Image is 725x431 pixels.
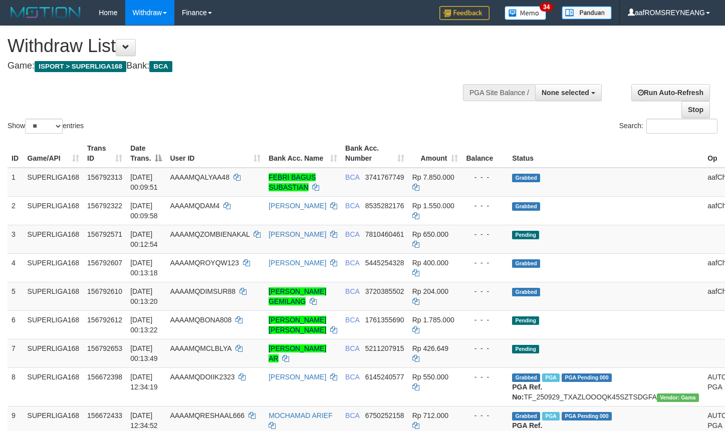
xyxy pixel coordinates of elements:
td: 4 [8,253,24,282]
td: 5 [8,282,24,310]
span: Pending [512,316,539,325]
th: Amount: activate to sort column ascending [408,139,462,168]
span: Copy 5445254328 to clipboard [365,259,404,267]
span: AAAAMQRESHAAL666 [170,411,245,419]
span: [DATE] 00:13:18 [130,259,158,277]
span: 156792653 [87,344,122,352]
span: Copy 3741767749 to clipboard [365,173,404,181]
span: Rp 550.000 [412,373,448,381]
th: User ID: activate to sort column ascending [166,139,265,168]
span: Copy 1761355690 to clipboard [365,316,404,324]
img: Feedback.jpg [439,6,490,20]
span: 34 [540,3,553,12]
span: Rp 400.000 [412,259,448,267]
span: AAAAMQDAM4 [170,202,219,210]
select: Showentries [25,119,63,134]
td: SUPERLIGA168 [24,310,84,339]
span: AAAAMQDIMSUR88 [170,287,235,295]
td: SUPERLIGA168 [24,168,84,197]
a: MOCHAMAD ARIEF [269,411,333,419]
span: 156792313 [87,173,122,181]
img: MOTION_logo.png [8,5,84,20]
span: [DATE] 12:34:19 [130,373,158,391]
a: FEBRI BAGUS SUBASTIAN [269,173,316,191]
td: SUPERLIGA168 [24,225,84,253]
a: [PERSON_NAME] [PERSON_NAME] [269,316,326,334]
img: panduan.png [562,6,612,20]
td: SUPERLIGA168 [24,367,84,406]
span: [DATE] 00:09:58 [130,202,158,220]
a: [PERSON_NAME] [269,230,326,238]
span: Rp 650.000 [412,230,448,238]
span: Marked by aafsoycanthlai [542,412,560,420]
span: Copy 6145240577 to clipboard [365,373,404,381]
span: Grabbed [512,373,540,382]
span: None selected [542,89,589,97]
img: Button%20Memo.svg [505,6,547,20]
h4: Game: Bank: [8,61,473,71]
span: Grabbed [512,202,540,211]
h1: Withdraw List [8,36,473,56]
span: AAAAMQBONA808 [170,316,231,324]
div: - - - [466,410,504,420]
div: - - - [466,343,504,353]
span: 156792571 [87,230,122,238]
th: Status [508,139,703,168]
div: - - - [466,315,504,325]
div: - - - [466,258,504,268]
span: [DATE] 00:13:49 [130,344,158,362]
span: Grabbed [512,412,540,420]
td: 3 [8,225,24,253]
span: BCA [345,316,359,324]
span: BCA [345,230,359,238]
span: [DATE] 00:13:20 [130,287,158,305]
td: TF_250929_TXAZLOOOQK45SZTSDGFA [508,367,703,406]
td: SUPERLIGA168 [24,339,84,367]
th: ID [8,139,24,168]
span: 156672433 [87,411,122,419]
span: AAAAMQZOMBIENAKAL [170,230,250,238]
a: [PERSON_NAME] GEMILANG [269,287,326,305]
span: [DATE] 12:34:52 [130,411,158,429]
span: AAAAMQALYAA48 [170,173,229,181]
td: 8 [8,367,24,406]
a: Stop [681,101,710,118]
a: Run Auto-Refresh [631,84,710,101]
td: 6 [8,310,24,339]
th: Balance [462,139,508,168]
th: Bank Acc. Name: activate to sort column ascending [265,139,341,168]
div: PGA Site Balance / [463,84,535,101]
span: [DATE] 00:09:51 [130,173,158,191]
td: SUPERLIGA168 [24,196,84,225]
span: AAAAMQMCLBLYA [170,344,231,352]
td: 7 [8,339,24,367]
span: AAAAMQDOIIK2323 [170,373,234,381]
span: [DATE] 00:13:22 [130,316,158,334]
span: 156792322 [87,202,122,210]
span: Copy 3720385502 to clipboard [365,287,404,295]
a: [PERSON_NAME] [269,202,326,210]
td: 2 [8,196,24,225]
div: - - - [466,372,504,382]
span: BCA [345,202,359,210]
b: PGA Ref. No: [512,383,542,401]
div: - - - [466,201,504,211]
span: PGA Pending [562,373,612,382]
span: Rp 7.850.000 [412,173,454,181]
a: [PERSON_NAME] AR [269,344,326,362]
span: Rp 204.000 [412,287,448,295]
span: Copy 5211207915 to clipboard [365,344,404,352]
span: BCA [345,173,359,181]
span: Marked by aafsoycanthlai [542,373,560,382]
div: - - - [466,172,504,182]
span: Grabbed [512,174,540,182]
a: [PERSON_NAME] [269,373,326,381]
span: Pending [512,345,539,353]
span: 156792607 [87,259,122,267]
th: Game/API: activate to sort column ascending [24,139,84,168]
span: BCA [345,411,359,419]
span: PGA Pending [562,412,612,420]
span: Copy 8535282176 to clipboard [365,202,404,210]
td: SUPERLIGA168 [24,253,84,282]
div: - - - [466,286,504,296]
